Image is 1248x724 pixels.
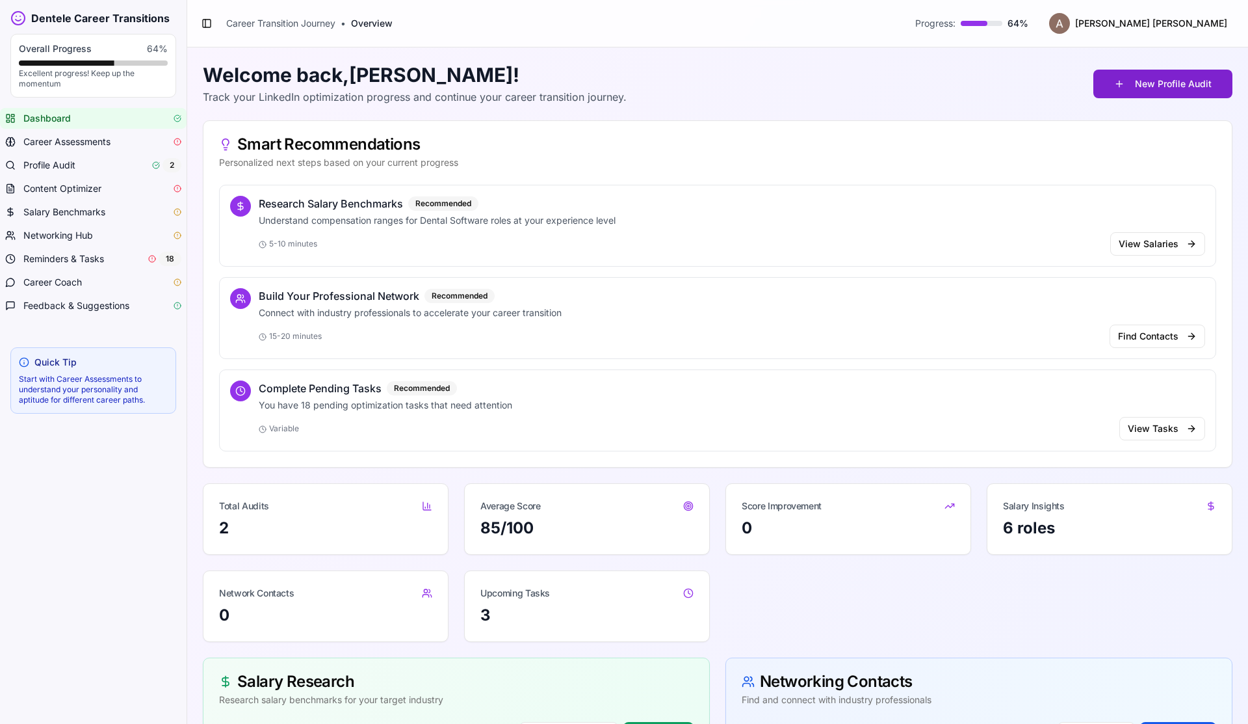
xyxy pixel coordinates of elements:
button: New Profile Audit [1093,70,1232,98]
span: • [341,17,346,30]
span: Content Optimizer [23,182,101,195]
div: Recommended [408,196,478,211]
div: 6 roles [1003,518,1216,539]
div: Personalized next steps based on your current progress [219,156,1216,169]
span: Overall Progress [19,42,92,55]
span: Reminders & Tasks [23,252,104,265]
div: Research salary benchmarks for your target industry [219,693,694,706]
div: Smart Recommendations [219,137,1216,152]
div: 3 [480,605,694,626]
span: Quick Tip [34,356,77,369]
span: [PERSON_NAME] [PERSON_NAME] [1075,17,1227,30]
span: Profile Audit [23,159,75,172]
div: Score Improvement [742,500,822,513]
button: View Salaries [1110,232,1205,256]
img: ACg8ocJV6D3_6rN2XWQ9gC4Su6cEn1tsy63u5_3HgxpMOOOGh7gtYg=s96-c [1049,13,1070,34]
div: Recommended [387,381,457,396]
button: Find Contacts [1110,325,1205,348]
span: Progress: [915,17,955,30]
span: Career Assessments [23,135,110,148]
div: 0 [219,605,432,626]
span: Feedback & Suggestions [23,299,129,312]
div: 2 [162,158,181,172]
span: Dentele Career Transitions [31,10,170,26]
div: Recommended [424,289,495,303]
h4: Research Salary Benchmarks [259,196,403,211]
span: 64 % [1007,17,1028,30]
div: Upcoming Tasks [480,587,550,600]
span: Overview [351,17,393,30]
button: View Tasks [1119,417,1205,440]
p: Understand compensation ranges for Dental Software roles at your experience level [259,214,1205,227]
p: Excellent progress! Keep up the momentum [19,68,168,89]
div: 2 [219,518,432,539]
span: Career Transition Journey [226,17,335,30]
p: Connect with industry professionals to accelerate your career transition [259,306,1205,319]
div: 85/100 [480,518,694,539]
span: Variable [259,423,299,434]
div: 0 [742,518,955,539]
span: 64 % [147,42,168,55]
p: Track your LinkedIn optimization progress and continue your career transition journey. [203,89,627,105]
span: Networking Hub [23,229,93,242]
div: Average Score [480,500,540,513]
div: Find and connect with industry professionals [742,693,1216,706]
div: Salary Insights [1003,500,1065,513]
button: [PERSON_NAME] [PERSON_NAME] [1039,10,1238,36]
span: Career Coach [23,276,82,289]
p: Start with Career Assessments to understand your personality and aptitude for different career pa... [19,374,168,405]
span: 5-10 minutes [259,239,317,249]
span: Dashboard [23,112,71,125]
div: Network Contacts [219,587,294,600]
h4: Build Your Professional Network [259,288,419,304]
div: Salary Research [219,674,694,690]
span: Salary Benchmarks [23,206,105,219]
span: 15-20 minutes [259,331,322,342]
h4: Complete Pending Tasks [259,381,382,396]
div: 18 [159,252,181,266]
p: You have 18 pending optimization tasks that need attention [259,399,1205,412]
h1: Welcome back, [PERSON_NAME] ! [203,63,627,87]
div: Total Audits [219,500,269,513]
div: Networking Contacts [742,674,1216,690]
